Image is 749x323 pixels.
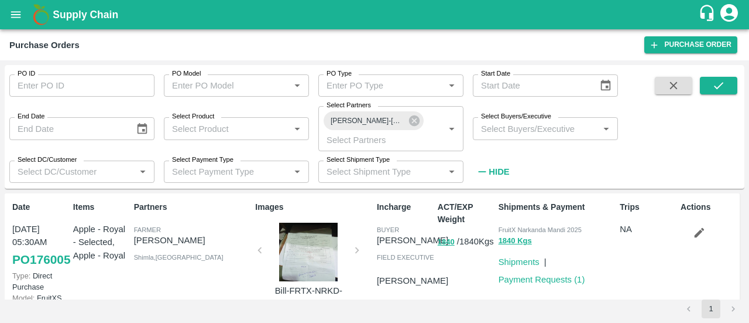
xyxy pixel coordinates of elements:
[290,121,305,137] button: Open
[698,4,719,25] div: customer-support
[12,201,68,213] p: Date
[322,78,425,93] input: Enter PO Type
[489,167,509,176] strong: Hide
[18,112,44,121] label: End Date
[18,69,35,79] label: PO ID
[12,270,68,293] p: Direct Purchase
[322,164,441,179] input: Select Shipment Type
[377,226,399,233] span: buyer
[620,201,676,213] p: Trips
[540,251,547,268] div: |
[444,164,459,179] button: Open
[167,121,286,136] input: Select Product
[499,257,540,267] a: Shipments
[322,132,425,147] input: Select Partners
[12,294,35,302] span: Model:
[678,300,744,318] nav: pagination navigation
[438,201,494,226] p: ACT/EXP Weight
[134,201,251,213] p: Partners
[9,38,80,53] div: Purchase Orders
[13,164,132,179] input: Select DC/Customer
[73,201,129,213] p: Items
[499,275,585,284] a: Payment Requests (1)
[29,3,53,26] img: logo
[135,164,150,179] button: Open
[134,254,224,261] span: Shimla , [GEOGRAPHIC_DATA]
[481,112,551,121] label: Select Buyers/Executive
[9,74,154,97] input: Enter PO ID
[620,223,676,236] p: NA
[12,271,30,280] span: Type:
[702,300,720,318] button: page 1
[131,118,153,140] button: Choose date
[481,69,510,79] label: Start Date
[2,1,29,28] button: open drawer
[476,121,595,136] input: Select Buyers/Executive
[377,254,434,261] span: field executive
[290,164,305,179] button: Open
[12,293,68,304] p: FruitXS
[12,223,68,249] p: [DATE] 05:30AM
[327,101,371,110] label: Select Partners
[53,9,118,21] b: Supply Chain
[644,36,737,53] a: Purchase Order
[377,234,448,247] p: [PERSON_NAME]
[473,162,513,182] button: Hide
[324,111,424,130] div: [PERSON_NAME]-[GEOGRAPHIC_DATA], [GEOGRAPHIC_DATA]-8544775859
[444,78,459,93] button: Open
[599,121,614,137] button: Open
[9,117,126,140] input: End Date
[377,201,433,213] p: Incharge
[499,226,582,233] span: FruitX Narkanda Mandi 2025
[438,235,494,249] p: / 1840 Kgs
[134,234,251,247] p: [PERSON_NAME]
[167,78,271,93] input: Enter PO Model
[681,201,737,213] p: Actions
[327,155,390,165] label: Select Shipment Type
[255,201,372,213] p: Images
[444,121,459,137] button: Open
[134,226,161,233] span: Farmer
[499,234,532,248] button: 1840 Kgs
[719,2,740,27] div: account of current user
[172,155,233,165] label: Select Payment Type
[438,236,455,249] button: 1840
[53,6,698,23] a: Supply Chain
[377,274,448,287] p: [PERSON_NAME]
[172,69,201,79] label: PO Model
[473,74,590,97] input: Start Date
[327,69,352,79] label: PO Type
[324,115,411,127] span: [PERSON_NAME]-[GEOGRAPHIC_DATA], [GEOGRAPHIC_DATA]-8544775859
[73,223,129,262] p: Apple - Royal - Selected, Apple - Royal
[12,249,70,270] a: PO176005
[595,74,617,97] button: Choose date
[167,164,271,179] input: Select Payment Type
[18,155,77,165] label: Select DC/Customer
[172,112,214,121] label: Select Product
[499,201,616,213] p: Shipments & Payment
[290,78,305,93] button: Open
